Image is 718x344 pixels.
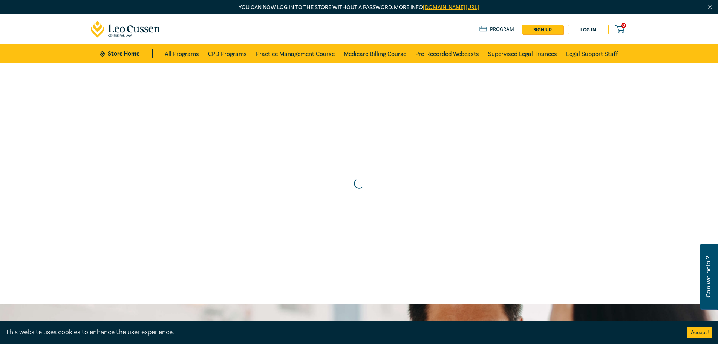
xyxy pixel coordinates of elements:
[100,49,152,58] a: Store Home
[479,25,514,34] a: Program
[707,4,713,11] img: Close
[522,25,563,34] a: sign up
[6,327,676,337] div: This website uses cookies to enhance the user experience.
[488,44,557,63] a: Supervised Legal Trainees
[705,248,712,305] span: Can we help ?
[566,44,618,63] a: Legal Support Staff
[165,44,199,63] a: All Programs
[415,44,479,63] a: Pre-Recorded Webcasts
[208,44,247,63] a: CPD Programs
[687,327,712,338] button: Accept cookies
[91,3,628,12] p: You can now log in to the store without a password. More info
[256,44,335,63] a: Practice Management Course
[423,4,479,11] a: [DOMAIN_NAME][URL]
[621,23,626,28] span: 0
[344,44,406,63] a: Medicare Billing Course
[568,25,609,34] a: Log in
